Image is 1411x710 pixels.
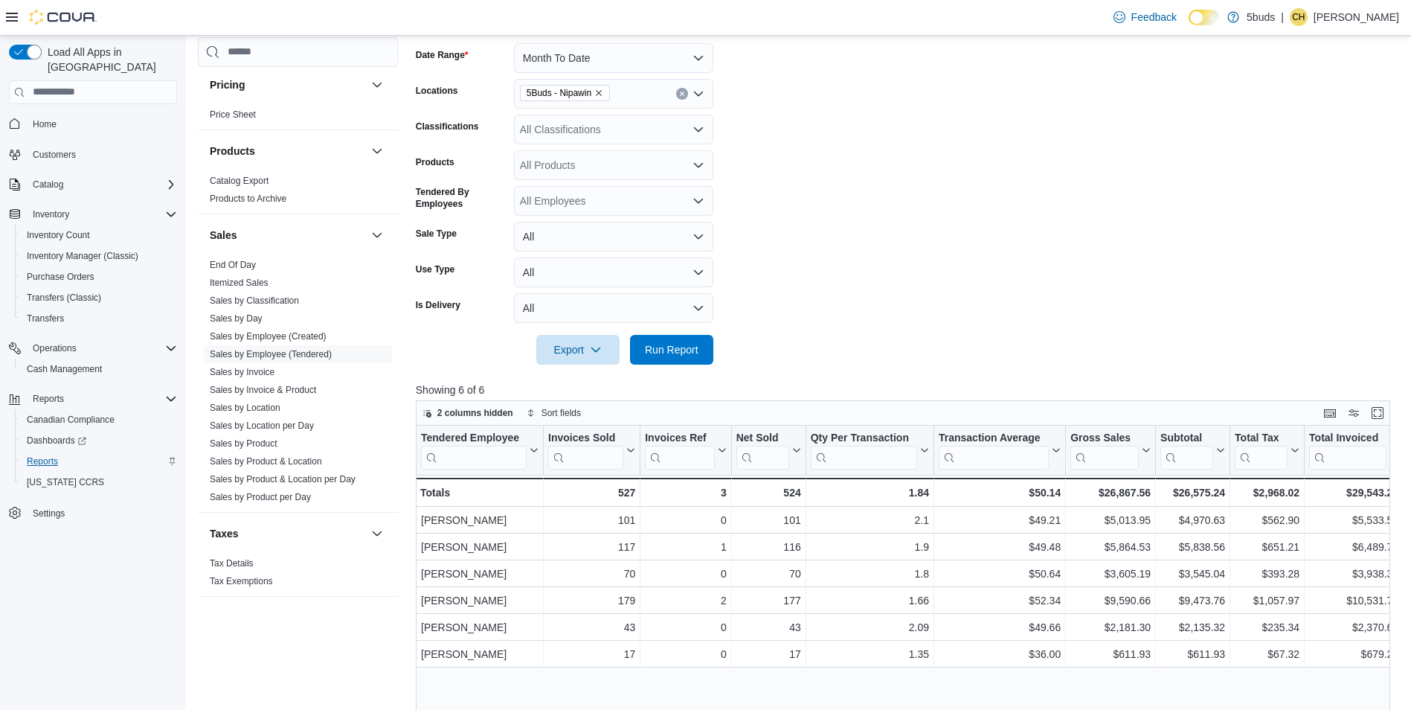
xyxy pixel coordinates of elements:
span: Dashboards [27,435,86,447]
span: Export [545,335,611,365]
span: Settings [27,503,177,522]
span: Operations [33,342,77,354]
span: Inventory Count [27,229,90,241]
span: Inventory Manager (Classic) [21,247,177,265]
div: Transaction Average [939,431,1049,445]
div: Subtotal [1160,431,1213,445]
span: Cash Management [27,363,102,375]
label: Classifications [416,121,479,132]
button: Open list of options [692,195,704,207]
div: $4,970.63 [1160,511,1225,529]
a: Sales by Invoice [210,367,274,377]
span: Load All Apps in [GEOGRAPHIC_DATA] [42,45,177,74]
div: 1 [645,538,726,556]
div: [PERSON_NAME] [421,592,539,610]
span: Reports [21,452,177,470]
div: 0 [645,645,726,663]
div: Invoices Sold [548,431,623,469]
a: Sales by Invoice & Product [210,385,316,395]
span: Inventory [33,208,69,220]
div: Christa Hamata [1290,8,1308,26]
div: 3 [645,484,726,502]
div: $3,545.04 [1160,565,1225,583]
span: 2 columns hidden [437,407,513,419]
span: Tax Exemptions [210,575,273,587]
label: Date Range [416,49,469,61]
div: 1.66 [811,592,929,610]
button: Customers [3,144,183,165]
div: Qty Per Transaction [810,431,916,445]
div: $67.32 [1235,645,1299,663]
div: $49.66 [939,618,1061,636]
button: Qty Per Transaction [810,431,928,469]
div: Totals [420,484,539,502]
button: Open list of options [692,124,704,135]
span: Catalog [33,179,63,191]
button: Purchase Orders [15,266,183,287]
div: $2,370.66 [1309,618,1398,636]
a: Products to Archive [210,194,286,204]
a: Customers [27,146,82,164]
div: 0 [645,511,726,529]
span: Transfers [27,313,64,324]
a: Sales by Day [210,313,263,324]
div: $5,533.53 [1309,511,1398,529]
input: Dark Mode [1189,10,1220,25]
div: Tendered Employee [421,431,527,469]
div: Total Invoiced [1309,431,1386,469]
label: Sale Type [416,228,457,240]
a: Dashboards [15,430,183,451]
button: Total Invoiced [1309,431,1398,469]
div: Pricing [198,106,398,129]
div: Subtotal [1160,431,1213,469]
div: 177 [736,592,801,610]
button: Transfers [15,308,183,329]
button: Sales [210,228,365,243]
button: Operations [3,338,183,359]
button: Open list of options [692,159,704,171]
a: Tax Details [210,558,254,569]
a: Tax Exemptions [210,576,273,586]
button: Reports [15,451,183,472]
span: Catalog [27,176,177,194]
button: Transaction Average [939,431,1061,469]
span: Customers [33,149,76,161]
div: 117 [548,538,635,556]
button: Total Tax [1235,431,1299,469]
div: $10,531.73 [1309,592,1398,610]
div: 1.84 [810,484,928,502]
a: Settings [27,505,71,522]
label: Products [416,156,454,168]
span: Transfers [21,310,177,327]
span: 5Buds - Nipawin [527,86,591,100]
a: Transfers [21,310,70,327]
div: 2.1 [811,511,929,529]
span: Inventory [27,205,177,223]
button: Invoices Sold [548,431,635,469]
a: Sales by Classification [210,295,299,306]
div: 43 [736,618,801,636]
button: Gross Sales [1070,431,1151,469]
label: Locations [416,85,458,97]
div: $651.21 [1235,538,1299,556]
span: Sales by Day [210,313,263,324]
a: Sales by Product [210,438,277,449]
button: [US_STATE] CCRS [15,472,183,493]
button: Catalog [3,174,183,195]
span: Home [33,118,57,130]
div: [PERSON_NAME] [421,618,539,636]
div: $611.93 [1160,645,1225,663]
div: 17 [548,645,635,663]
a: Sales by Location per Day [210,420,314,431]
div: $3,938.32 [1309,565,1398,583]
div: $1,057.97 [1235,592,1299,610]
span: Run Report [645,342,698,357]
a: Cash Management [21,360,108,378]
span: End Of Day [210,259,256,271]
label: Tendered By Employees [416,186,508,210]
span: Sales by Invoice [210,366,274,378]
span: Sales by Product & Location [210,455,322,467]
button: Cash Management [15,359,183,380]
span: Canadian Compliance [21,411,177,429]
